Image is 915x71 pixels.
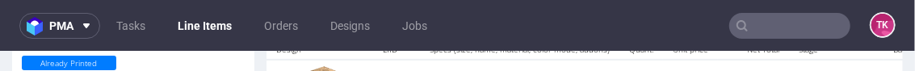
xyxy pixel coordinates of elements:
[49,20,73,31] span: pma
[27,4,112,19] span: Already Printed
[168,13,241,39] a: Line Items
[19,13,100,39] button: pma
[321,13,380,39] a: Designs
[283,14,363,59] img: version_two_editor_design
[254,13,308,39] a: Orders
[871,14,894,36] figcaption: TK
[44,19,90,34] span: 2146211
[718,8,789,64] td: €1,390.00
[619,8,663,64] td: 500
[663,8,718,64] td: €2.78
[373,8,420,64] td: FOVX
[392,13,437,39] a: Jobs
[107,13,155,39] a: Tasks
[22,19,41,34] span: DID
[27,17,49,35] img: logo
